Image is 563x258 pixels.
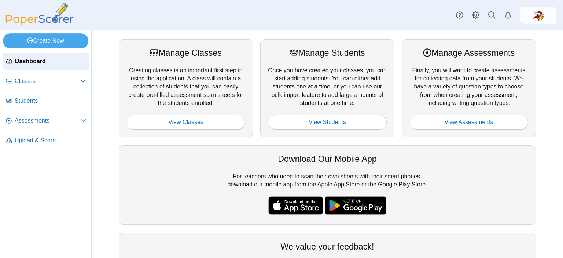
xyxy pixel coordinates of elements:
div: Creating classes is an important first step in using the application. A class will contain a coll... [119,39,253,137]
a: Alerts [500,7,516,23]
img: apple-store-badge.svg [268,196,323,215]
a: Students [3,92,89,110]
span: Megan Riehle [532,10,544,21]
img: google-play-badge.png [325,196,386,215]
span: Assessments [15,117,80,125]
a: View Students [268,115,387,130]
div: For teachers who need to scan their own sheets with their smart phones, download our mobile app f... [119,145,536,225]
a: Create New [3,33,88,48]
div: Manage Assessments [409,47,528,59]
span: Dashboard [15,57,86,65]
span: Classes [15,77,80,85]
div: Manage Classes [126,47,245,59]
a: View Classes [126,115,245,130]
div: We value your feedback! [126,241,528,252]
a: View Assessments [409,115,528,130]
a: Upload & Score [3,132,89,150]
img: PaperScorer [3,3,76,25]
span: Students [15,97,86,105]
a: Classes [3,73,89,90]
div: Manage Students [268,47,387,59]
div: Download Our Mobile App [126,153,528,165]
div: Once you have created your classes, you can start adding students. You can either add students on... [260,39,394,137]
a: Assessments [3,112,89,130]
span: Upload & Score [15,137,86,145]
a: ps.zJReRbWJBZirv6HZ [520,7,556,24]
a: PaperScorer [3,20,76,26]
div: Finally, you will want to create assessments for collecting data from your students. We have a va... [402,39,536,137]
a: Dashboard [3,53,89,70]
img: ps.zJReRbWJBZirv6HZ [532,10,544,21]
